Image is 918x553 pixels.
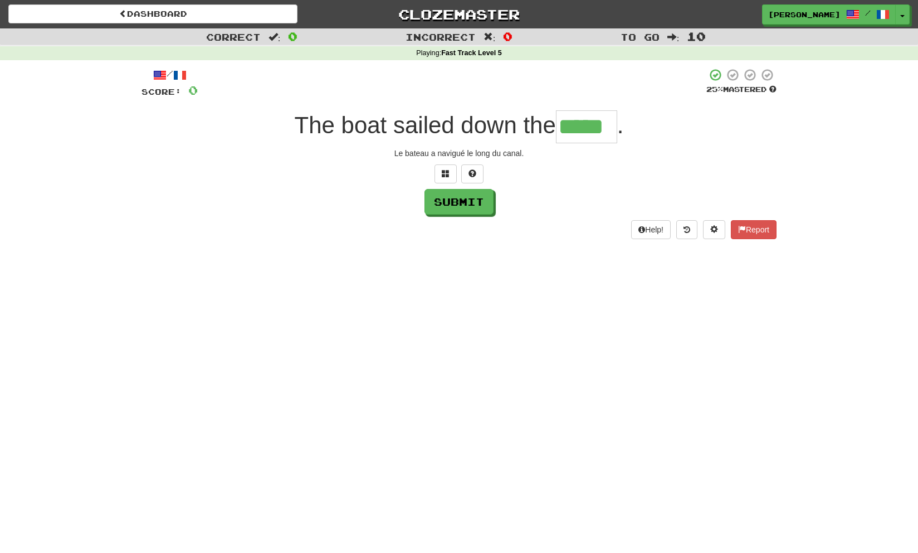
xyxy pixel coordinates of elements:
[687,30,706,43] span: 10
[141,148,777,159] div: Le bateau a navigué le long du canal.
[503,30,512,43] span: 0
[434,164,457,183] button: Switch sentence to multiple choice alt+p
[424,189,494,215] button: Submit
[667,32,680,42] span: :
[406,31,476,42] span: Incorrect
[731,220,777,239] button: Report
[617,112,624,138] span: .
[706,85,777,95] div: Mastered
[268,32,281,42] span: :
[762,4,896,25] a: [PERSON_NAME] /
[621,31,660,42] span: To go
[141,68,198,82] div: /
[484,32,496,42] span: :
[768,9,841,20] span: [PERSON_NAME]
[188,83,198,97] span: 0
[295,112,556,138] span: The boat sailed down the
[314,4,603,24] a: Clozemaster
[706,85,723,94] span: 25 %
[141,87,182,96] span: Score:
[631,220,671,239] button: Help!
[676,220,697,239] button: Round history (alt+y)
[461,164,484,183] button: Single letter hint - you only get 1 per sentence and score half the points! alt+h
[8,4,297,23] a: Dashboard
[441,49,502,57] strong: Fast Track Level 5
[288,30,297,43] span: 0
[206,31,261,42] span: Correct
[865,9,871,17] span: /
